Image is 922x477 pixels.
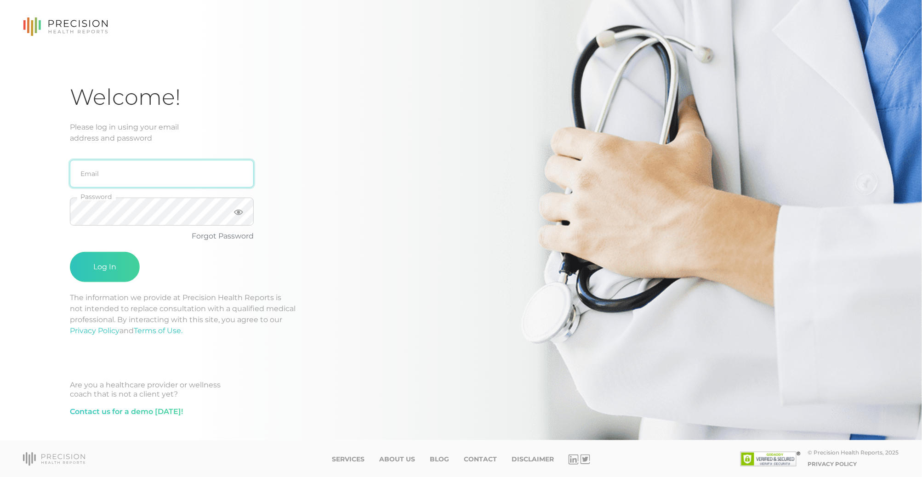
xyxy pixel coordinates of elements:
a: Contact [464,455,497,463]
input: Email [70,160,254,187]
a: Services [332,455,364,463]
div: Are you a healthcare provider or wellness coach that is not a client yet? [70,380,852,399]
img: SSL site seal - click to verify [740,452,801,466]
h1: Welcome! [70,84,852,111]
a: About Us [379,455,415,463]
a: Blog [430,455,449,463]
p: The information we provide at Precision Health Reports is not intended to replace consultation wi... [70,292,852,336]
a: Privacy Policy [70,326,120,335]
a: Contact us for a demo [DATE]! [70,406,183,417]
a: Forgot Password [192,232,254,240]
div: © Precision Health Reports, 2025 [808,449,899,456]
button: Log In [70,252,140,282]
a: Privacy Policy [808,460,857,467]
a: Terms of Use. [134,326,182,335]
a: Disclaimer [512,455,554,463]
div: Please log in using your email address and password [70,122,852,144]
